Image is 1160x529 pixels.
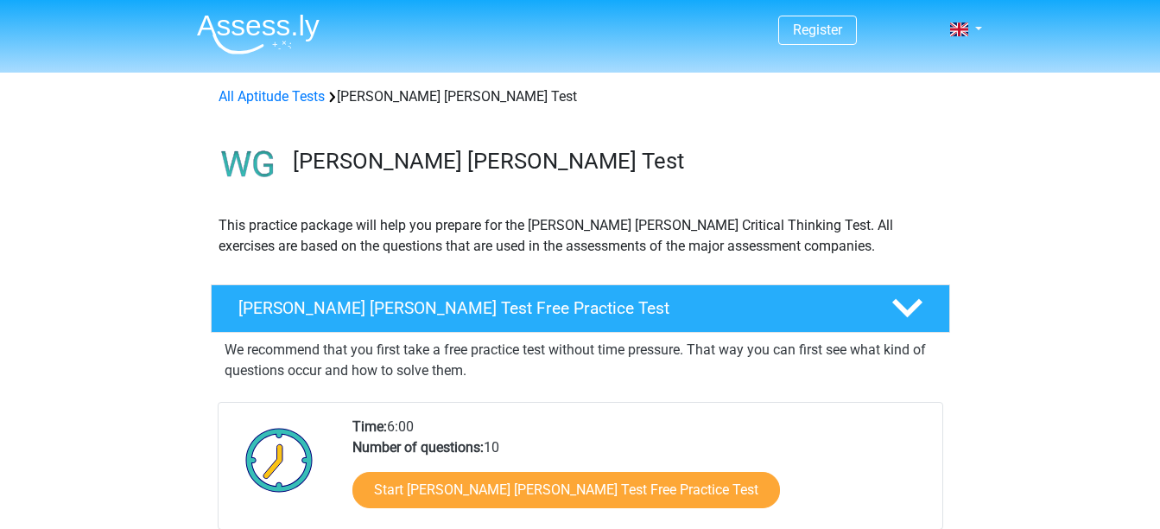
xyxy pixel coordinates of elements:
[219,88,325,105] a: All Aptitude Tests
[212,86,949,107] div: [PERSON_NAME] [PERSON_NAME] Test
[352,472,780,508] a: Start [PERSON_NAME] [PERSON_NAME] Test Free Practice Test
[339,417,941,529] div: 6:00 10
[204,284,957,333] a: [PERSON_NAME] [PERSON_NAME] Test Free Practice Test
[793,22,842,38] a: Register
[197,14,320,54] img: Assessly
[225,340,936,381] p: We recommend that you first take a free practice test without time pressure. That way you can fir...
[219,215,942,257] p: This practice package will help you prepare for the [PERSON_NAME] [PERSON_NAME] Critical Thinking...
[352,418,387,435] b: Time:
[293,148,936,175] h3: [PERSON_NAME] [PERSON_NAME] Test
[238,298,864,318] h4: [PERSON_NAME] [PERSON_NAME] Test Free Practice Test
[352,439,484,456] b: Number of questions:
[212,128,285,201] img: watson glaser test
[236,417,323,503] img: Clock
